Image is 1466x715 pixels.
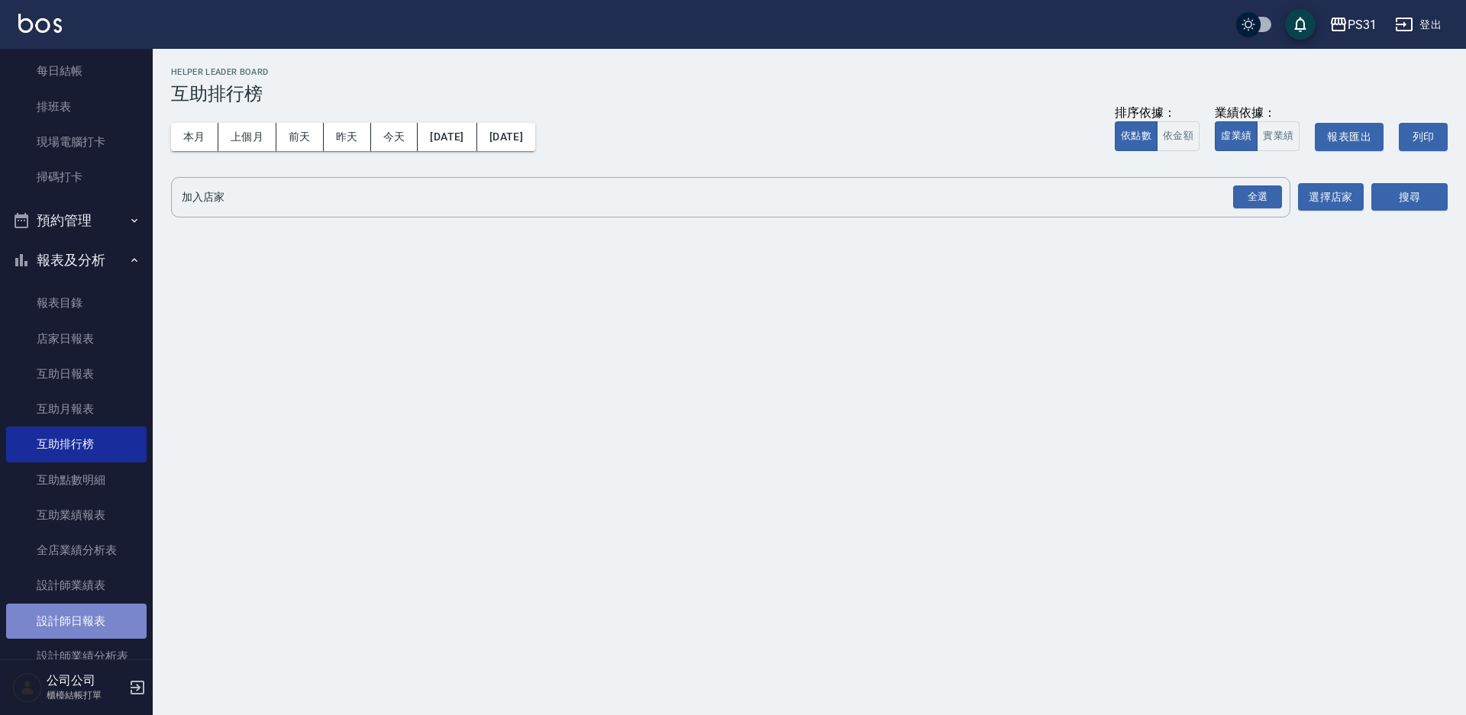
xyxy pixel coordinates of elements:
[1115,105,1200,121] div: 排序依據：
[6,285,147,320] a: 報表目錄
[324,123,371,151] button: 昨天
[171,67,1448,77] h2: Helper Leader Board
[6,462,147,498] a: 互助點數明細
[1285,9,1316,40] button: save
[1233,185,1282,209] div: 全選
[1323,9,1383,40] button: PS31
[1230,182,1285,212] button: Open
[1399,123,1448,151] button: 列印
[6,639,147,674] a: 設計師業績分析表
[1115,121,1158,151] button: 依點數
[6,240,147,280] button: 報表及分析
[218,123,276,151] button: 上個月
[171,123,218,151] button: 本月
[6,391,147,427] a: 互助月報表
[6,356,147,391] a: 互助日報表
[1315,123,1384,151] button: 報表匯出
[6,201,147,240] button: 預約管理
[6,498,147,533] a: 互助業績報表
[12,672,43,703] img: Person
[6,604,147,639] a: 設計師日報表
[6,124,147,159] a: 現場電腦打卡
[6,533,147,568] a: 全店業績分析表
[178,184,1261,211] input: 店家名稱
[276,123,324,151] button: 前天
[6,89,147,124] a: 排班表
[1257,121,1300,151] button: 實業績
[1215,121,1258,151] button: 虛業績
[1215,105,1300,121] div: 業績依據：
[47,688,124,702] p: 櫃檯結帳打單
[1348,15,1377,34] div: PS31
[6,321,147,356] a: 店家日報表
[1389,11,1448,39] button: 登出
[47,673,124,688] h5: 公司公司
[418,123,476,151] button: [DATE]
[6,427,147,462] a: 互助排行榜
[1298,183,1364,211] button: 選擇店家
[371,123,418,151] button: 今天
[1157,121,1200,151] button: 依金額
[18,14,62,33] img: Logo
[6,53,147,89] a: 每日結帳
[477,123,535,151] button: [DATE]
[171,83,1448,105] h3: 互助排行榜
[6,568,147,603] a: 設計師業績表
[1371,183,1448,211] button: 搜尋
[6,159,147,195] a: 掃碼打卡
